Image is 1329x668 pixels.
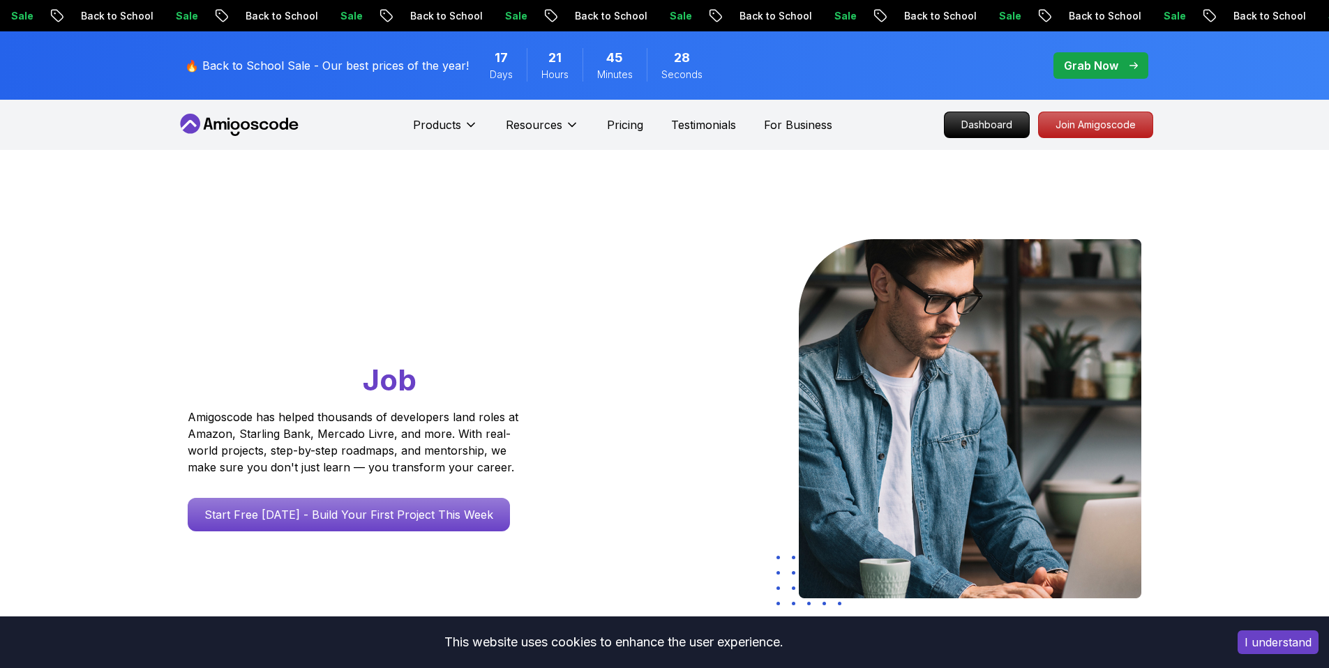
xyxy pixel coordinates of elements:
[165,9,209,23] p: Sale
[70,9,165,23] p: Back to School
[823,9,868,23] p: Sale
[764,116,832,133] a: For Business
[541,68,569,82] span: Hours
[188,239,572,400] h1: Go From Learning to Hired: Master Java, Spring Boot & Cloud Skills That Get You the
[1152,9,1197,23] p: Sale
[674,48,690,68] span: 28 Seconds
[329,9,374,23] p: Sale
[10,627,1217,658] div: This website uses cookies to enhance the user experience.
[945,112,1029,137] p: Dashboard
[399,9,494,23] p: Back to School
[188,409,523,476] p: Amigoscode has helped thousands of developers land roles at Amazon, Starling Bank, Mercado Livre,...
[659,9,703,23] p: Sale
[490,68,513,82] span: Days
[188,498,510,531] a: Start Free [DATE] - Build Your First Project This Week
[1064,57,1118,74] p: Grab Now
[548,48,562,68] span: 21 Hours
[185,57,469,74] p: 🔥 Back to School Sale - Our best prices of the year!
[1039,112,1152,137] p: Join Amigoscode
[893,9,988,23] p: Back to School
[1222,9,1317,23] p: Back to School
[671,116,736,133] a: Testimonials
[413,116,478,144] button: Products
[564,9,659,23] p: Back to School
[606,48,623,68] span: 45 Minutes
[1238,630,1319,654] button: Accept cookies
[1058,9,1152,23] p: Back to School
[597,68,633,82] span: Minutes
[988,9,1033,23] p: Sale
[234,9,329,23] p: Back to School
[799,239,1141,598] img: hero
[494,9,539,23] p: Sale
[363,362,416,397] span: Job
[661,68,703,82] span: Seconds
[944,112,1030,138] a: Dashboard
[728,9,823,23] p: Back to School
[607,116,643,133] a: Pricing
[506,116,579,144] button: Resources
[506,116,562,133] p: Resources
[495,48,508,68] span: 17 Days
[413,116,461,133] p: Products
[1038,112,1153,138] a: Join Amigoscode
